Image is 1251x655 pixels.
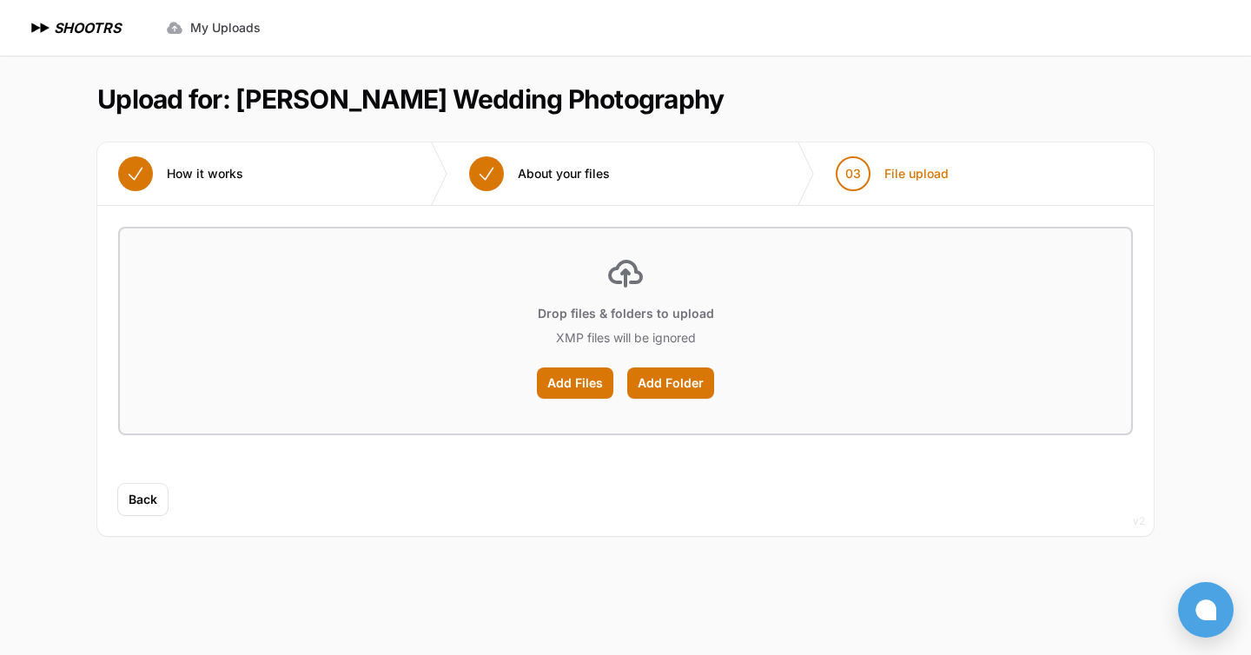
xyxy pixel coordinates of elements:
button: Back [118,484,168,515]
h1: SHOOTRS [54,17,121,38]
p: Drop files & folders to upload [538,305,714,322]
span: My Uploads [190,19,261,36]
div: v2 [1133,511,1145,532]
button: How it works [97,142,264,205]
button: About your files [448,142,631,205]
img: SHOOTRS [28,17,54,38]
p: XMP files will be ignored [556,329,696,347]
a: My Uploads [156,12,271,43]
span: Back [129,491,157,508]
button: Open chat window [1178,582,1234,638]
span: About your files [518,165,610,182]
span: 03 [845,165,861,182]
span: How it works [167,165,243,182]
a: SHOOTRS SHOOTRS [28,17,121,38]
button: 03 File upload [815,142,970,205]
span: File upload [884,165,949,182]
label: Add Files [537,367,613,399]
h1: Upload for: [PERSON_NAME] Wedding Photography [97,83,724,115]
label: Add Folder [627,367,714,399]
